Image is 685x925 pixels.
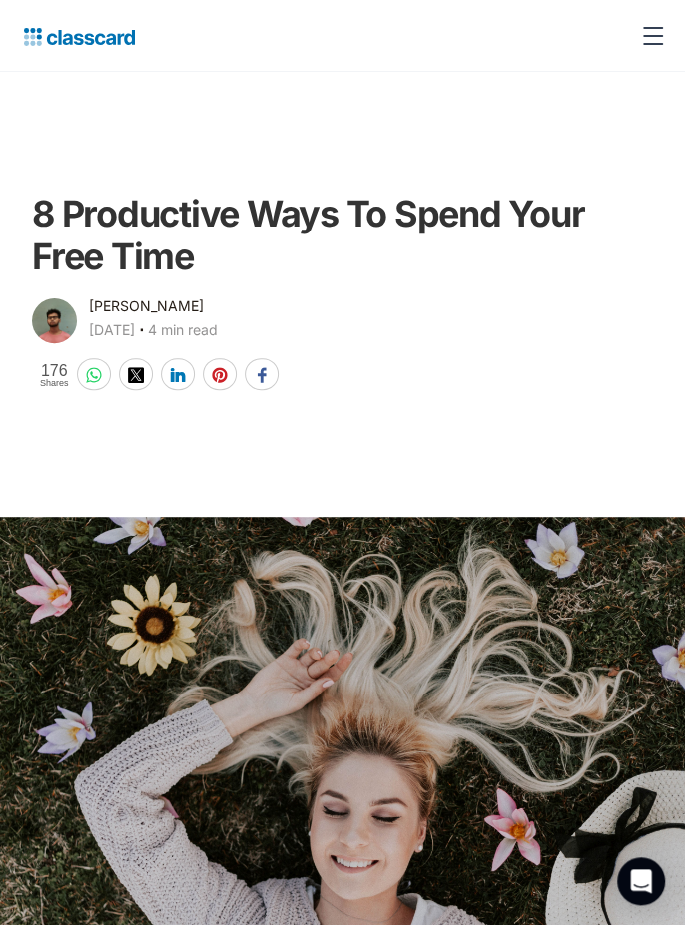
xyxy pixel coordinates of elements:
div: [DATE] [89,318,135,342]
img: linkedin-white sharing button [170,367,186,383]
div: [PERSON_NAME] [89,294,204,318]
a: home [16,22,135,50]
div: 4 min read [148,318,218,342]
img: whatsapp-white sharing button [86,367,102,383]
span: 176 [40,362,69,379]
img: pinterest-white sharing button [212,367,228,383]
div: menu [629,12,669,60]
div: ‧ [135,318,148,346]
div: Open Intercom Messenger [617,857,665,905]
img: facebook-white sharing button [254,367,270,383]
img: twitter-white sharing button [128,367,144,383]
span: Shares [40,379,69,388]
h1: 8 Productive Ways To Spend Your Free Time [32,193,653,278]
